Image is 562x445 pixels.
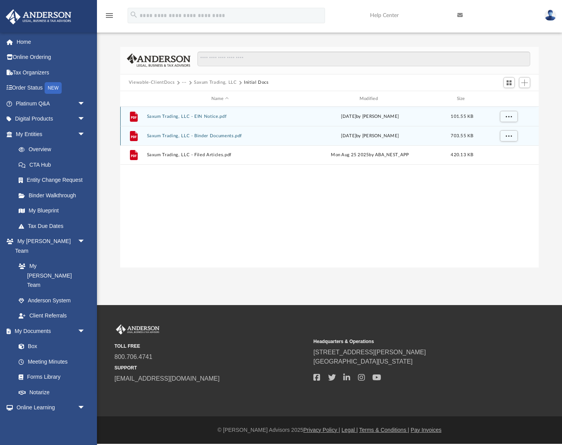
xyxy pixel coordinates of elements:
a: Overview [11,142,97,157]
a: Entity Change Request [11,172,97,188]
span: arrow_drop_down [78,323,93,339]
a: Terms & Conditions | [359,427,409,433]
a: Meeting Minutes [11,354,93,369]
button: More options [500,130,518,142]
a: [EMAIL_ADDRESS][DOMAIN_NAME] [114,375,220,382]
button: ··· [182,79,187,86]
img: Anderson Advisors Platinum Portal [3,9,74,24]
a: Privacy Policy | [303,427,340,433]
button: Saxum Trading, LLC - Binder Documents.pdf [147,133,293,138]
small: Headquarters & Operations [313,338,507,345]
a: Binder Walkthrough [11,188,97,203]
div: [DATE] by [PERSON_NAME] [297,113,443,120]
button: Viewable-ClientDocs [129,79,175,86]
a: Digital Productsarrow_drop_down [5,111,97,127]
div: grid [120,107,539,267]
div: NEW [45,82,62,94]
button: Saxum Trading, LLC [194,79,237,86]
div: [DATE] by [PERSON_NAME] [297,133,443,140]
button: Add [519,77,531,88]
div: Size [446,95,477,102]
a: Home [5,34,97,50]
i: search [130,10,138,19]
a: Pay Invoices [411,427,441,433]
button: Saxum Trading, LLC - EIN Notice.pdf [147,114,293,119]
a: Legal | [342,427,358,433]
a: My Documentsarrow_drop_down [5,323,93,339]
input: Search files and folders [197,52,530,66]
div: id [124,95,143,102]
a: 800.706.4741 [114,354,152,360]
span: arrow_drop_down [78,111,93,127]
div: Name [146,95,293,102]
a: Online Learningarrow_drop_down [5,400,93,416]
span: 101.55 KB [451,114,473,119]
a: menu [105,15,114,20]
div: Mon Aug 25 2025 by ABA_NEST_APP [297,152,443,159]
a: Courses [11,415,93,431]
div: Modified [296,95,443,102]
span: 703.55 KB [451,134,473,138]
button: Saxum Trading, LLC - Filed Articles.pdf [147,153,293,158]
a: Client Referrals [11,308,93,324]
a: My Blueprint [11,203,93,219]
a: My Entitiesarrow_drop_down [5,126,97,142]
span: arrow_drop_down [78,126,93,142]
a: Notarize [11,385,93,400]
div: © [PERSON_NAME] Advisors 2025 [97,426,562,434]
button: Switch to Grid View [503,77,515,88]
a: Platinum Q&Aarrow_drop_down [5,96,97,111]
a: [STREET_ADDRESS][PERSON_NAME] [313,349,426,355]
span: arrow_drop_down [78,96,93,112]
span: arrow_drop_down [78,400,93,416]
a: Box [11,339,89,354]
a: My [PERSON_NAME] Teamarrow_drop_down [5,234,93,259]
a: CTA Hub [11,157,97,172]
small: SUPPORT [114,364,308,371]
button: More options [500,111,518,122]
a: [GEOGRAPHIC_DATA][US_STATE] [313,358,413,365]
a: Order StatusNEW [5,80,97,96]
a: Tax Organizers [5,65,97,80]
a: My [PERSON_NAME] Team [11,259,89,293]
button: Initial Docs [244,79,269,86]
a: Anderson System [11,293,93,308]
i: menu [105,11,114,20]
small: TOLL FREE [114,343,308,350]
a: Tax Due Dates [11,218,97,234]
img: Anderson Advisors Platinum Portal [114,324,161,335]
span: arrow_drop_down [78,234,93,250]
div: id [481,95,535,102]
span: 420.13 KB [451,153,473,157]
a: Forms Library [11,369,89,385]
img: User Pic [545,10,556,21]
a: Online Ordering [5,50,97,65]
